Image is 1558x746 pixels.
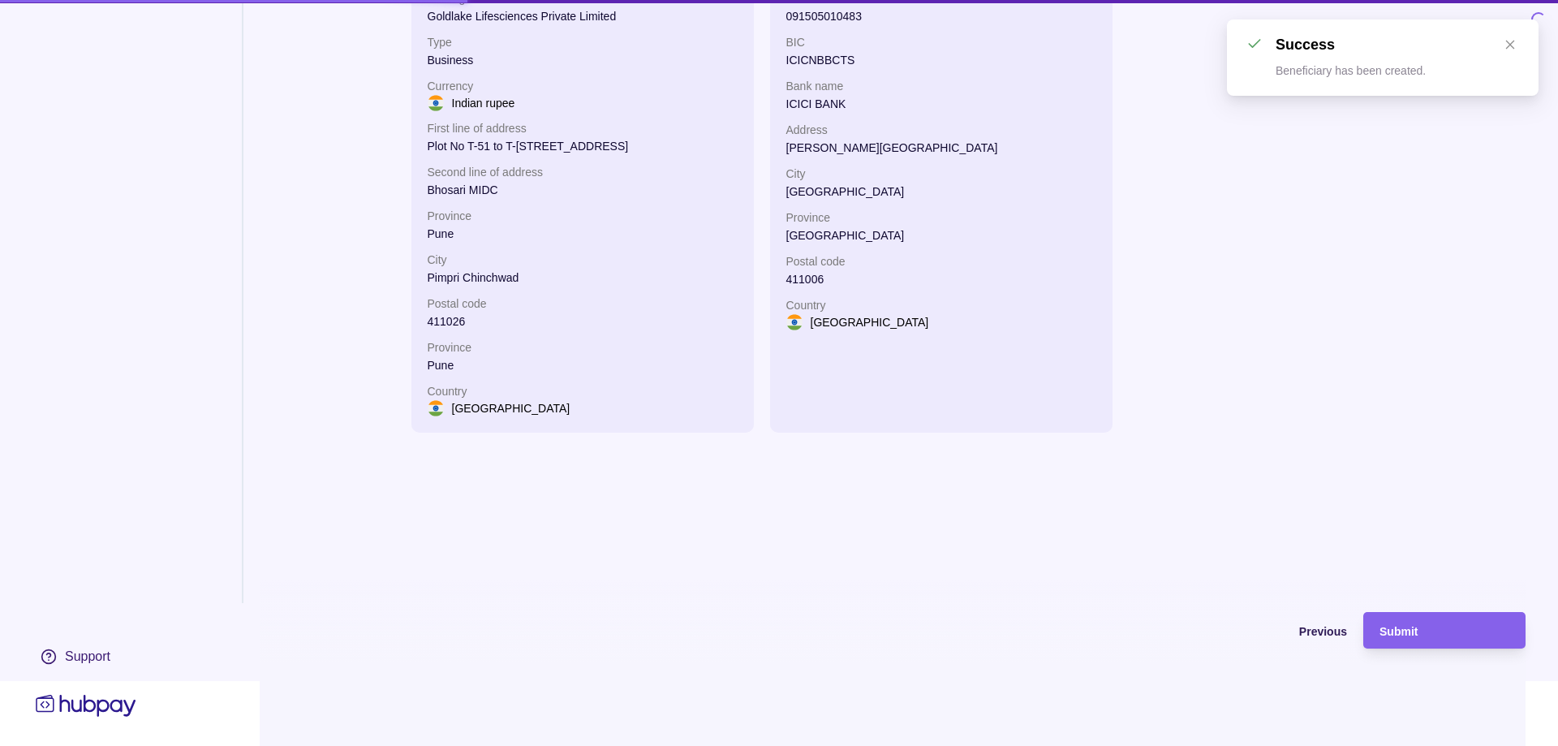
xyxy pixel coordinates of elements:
p: ICICI BANK [786,95,1096,113]
p: First line of address [428,119,738,137]
a: Close [1501,36,1519,54]
p: Pimpri Chinchwad [428,269,738,287]
p: Postal code [786,252,1096,270]
p: Pune [428,225,738,243]
p: Address [786,121,1096,139]
span: close [1504,39,1516,50]
p: [GEOGRAPHIC_DATA] [786,226,1096,244]
p: [GEOGRAPHIC_DATA] [452,399,570,417]
p: Bhosari MIDC [428,181,738,199]
span: Submit [1379,625,1418,638]
p: Beneficiary has been created. [1276,64,1426,77]
button: Submit [1363,612,1526,649]
span: Previous [1299,625,1347,638]
p: Bank name [786,77,1096,95]
div: Support [65,648,110,666]
p: Indian rupee [452,94,515,112]
p: 091505010483 [786,7,1096,25]
p: City [428,251,738,269]
p: Type [428,33,738,51]
p: [GEOGRAPHIC_DATA] [786,183,1096,201]
p: [GEOGRAPHIC_DATA] [811,313,929,331]
p: Country [786,296,1096,314]
p: Goldlake Lifesciences Private Limited [428,7,738,25]
p: Second line of address [428,163,738,181]
p: BIC [786,33,1096,51]
h1: Success [1276,37,1335,53]
img: in [786,314,803,330]
p: [PERSON_NAME][GEOGRAPHIC_DATA] [786,139,1096,157]
p: Postal code [428,295,738,313]
p: Plot No T-51 to T-[STREET_ADDRESS] [428,137,738,155]
button: Previous [1185,612,1347,649]
img: in [428,95,444,111]
p: Province [428,339,738,356]
p: ICICNBBCTS [786,51,1096,69]
p: Province [786,209,1096,226]
p: 411006 [786,270,1096,288]
img: in [428,400,444,416]
p: City [786,165,1096,183]
p: Country [428,382,738,400]
p: Pune [428,356,738,374]
p: Province [428,207,738,225]
a: Support [32,640,140,674]
p: Business [428,51,738,69]
p: 411026 [428,313,738,330]
p: Currency [428,77,738,95]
